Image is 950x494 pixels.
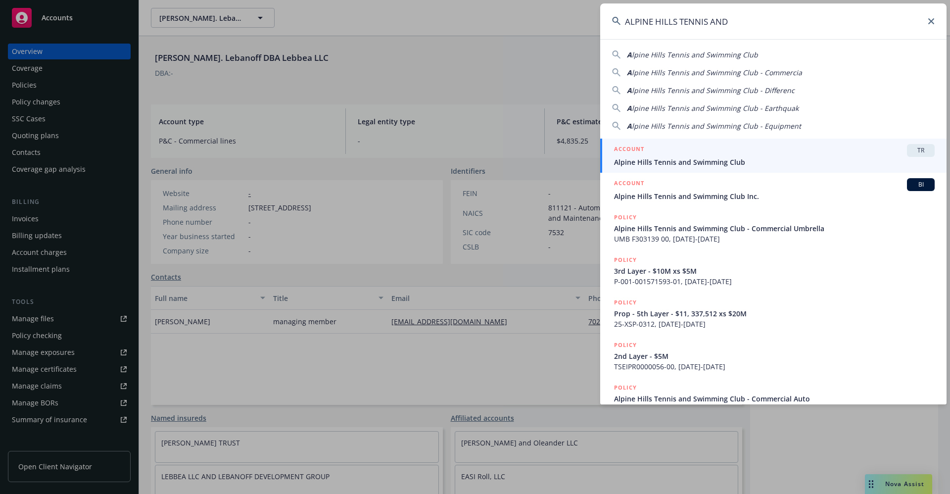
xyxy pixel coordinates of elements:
[600,249,947,292] a: POLICY3rd Layer - $10M xs $5MP-001-001571593-01, [DATE]-[DATE]
[600,3,947,39] input: Search...
[614,297,637,307] h5: POLICY
[614,191,935,201] span: Alpine Hills Tennis and Swimming Club Inc.
[632,50,758,59] span: lpine Hills Tennis and Swimming Club
[632,86,795,95] span: lpine Hills Tennis and Swimming Club - Differenc
[627,86,632,95] span: A
[600,292,947,335] a: POLICYProp - 5th Layer - $11, 337,512 xs $20M25-XSP-0312, [DATE]-[DATE]
[600,377,947,420] a: POLICYAlpine Hills Tennis and Swimming Club - Commercial AutoCAP F303138 00, [DATE]-[DATE]
[600,139,947,173] a: ACCOUNTTRAlpine Hills Tennis and Swimming Club
[911,180,931,189] span: BI
[911,146,931,155] span: TR
[614,383,637,393] h5: POLICY
[627,50,632,59] span: A
[614,308,935,319] span: Prop - 5th Layer - $11, 337,512 xs $20M
[600,335,947,377] a: POLICY2nd Layer - $5MTSEIPR0000056-00, [DATE]-[DATE]
[614,319,935,329] span: 25-XSP-0312, [DATE]-[DATE]
[614,144,644,156] h5: ACCOUNT
[614,394,935,404] span: Alpine Hills Tennis and Swimming Club - Commercial Auto
[627,103,632,113] span: A
[614,178,644,190] h5: ACCOUNT
[614,351,935,361] span: 2nd Layer - $5M
[614,340,637,350] h5: POLICY
[614,266,935,276] span: 3rd Layer - $10M xs $5M
[600,207,947,249] a: POLICYAlpine Hills Tennis and Swimming Club - Commercial UmbrellaUMB F303139 00, [DATE]-[DATE]
[627,121,632,131] span: A
[614,157,935,167] span: Alpine Hills Tennis and Swimming Club
[632,68,802,77] span: lpine Hills Tennis and Swimming Club - Commercia
[632,103,799,113] span: lpine Hills Tennis and Swimming Club - Earthquak
[600,173,947,207] a: ACCOUNTBIAlpine Hills Tennis and Swimming Club Inc.
[614,276,935,287] span: P-001-001571593-01, [DATE]-[DATE]
[614,255,637,265] h5: POLICY
[614,234,935,244] span: UMB F303139 00, [DATE]-[DATE]
[614,361,935,372] span: TSEIPR0000056-00, [DATE]-[DATE]
[614,223,935,234] span: Alpine Hills Tennis and Swimming Club - Commercial Umbrella
[614,212,637,222] h5: POLICY
[632,121,801,131] span: lpine Hills Tennis and Swimming Club - Equipment
[627,68,632,77] span: A
[614,404,935,414] span: CAP F303138 00, [DATE]-[DATE]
